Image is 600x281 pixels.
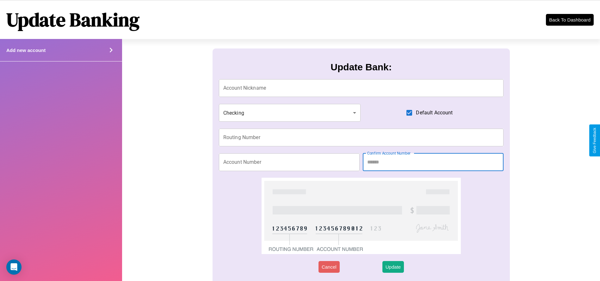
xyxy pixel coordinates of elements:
[546,14,594,26] button: Back To Dashboard
[416,109,453,117] span: Default Account
[592,128,597,153] div: Give Feedback
[319,261,340,273] button: Cancel
[262,178,461,254] img: check
[382,261,404,273] button: Update
[6,7,139,33] h1: Update Banking
[6,48,46,53] h4: Add new account
[331,62,392,73] h3: Update Bank:
[6,259,22,275] div: Open Intercom Messenger
[219,104,361,122] div: Checking
[367,150,411,156] label: Confirm Account Number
